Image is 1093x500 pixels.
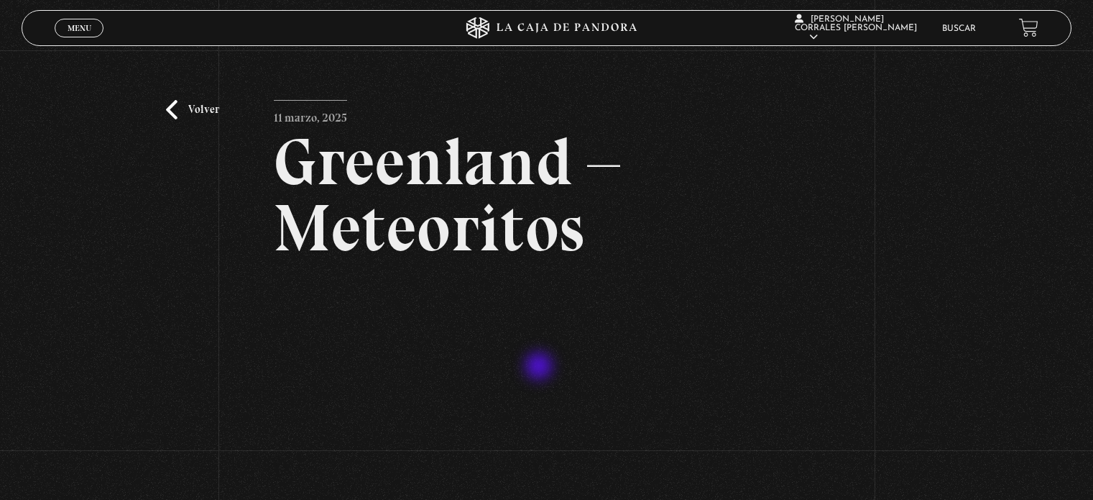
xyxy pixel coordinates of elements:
[1019,18,1038,37] a: View your shopping cart
[63,36,96,46] span: Cerrar
[795,15,917,42] span: [PERSON_NAME] Corrales [PERSON_NAME]
[274,129,819,261] h2: Greenland – Meteoritos
[942,24,976,33] a: Buscar
[166,100,219,119] a: Volver
[274,100,347,129] p: 11 marzo, 2025
[68,24,91,32] span: Menu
